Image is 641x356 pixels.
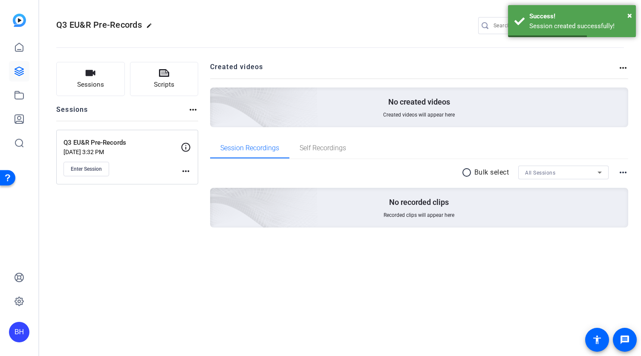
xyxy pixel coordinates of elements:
p: [DATE] 3:32 PM [64,149,181,155]
span: Scripts [154,80,174,90]
mat-icon: edit [146,23,156,33]
mat-icon: more_horiz [181,166,191,176]
span: Sessions [77,80,104,90]
span: Recorded clips will appear here [384,212,454,219]
div: Success! [529,12,629,21]
h2: Created videos [210,62,618,79]
button: Enter Session [64,162,109,176]
p: No created videos [388,97,450,107]
input: Search [494,20,570,31]
mat-icon: more_horiz [618,63,628,73]
mat-icon: message [620,335,630,345]
span: × [627,10,632,20]
mat-icon: radio_button_unchecked [462,167,474,178]
span: All Sessions [525,170,555,176]
p: Q3 EU&R Pre-Records [64,138,181,148]
mat-icon: more_horiz [618,167,628,178]
img: Creted videos background [115,3,318,188]
div: Session created successfully! [529,21,629,31]
span: Enter Session [71,166,102,172]
button: Scripts [130,62,199,96]
span: Self Recordings [300,145,346,152]
button: Sessions [56,62,125,96]
h2: Sessions [56,105,88,121]
button: Close [627,9,632,22]
mat-icon: accessibility [592,335,602,345]
img: blue-gradient.svg [13,14,26,27]
span: Created videos will appear here [383,111,455,118]
div: BH [9,322,29,342]
img: embarkstudio-empty-session.png [115,103,318,289]
span: Q3 EU&R Pre-Records [56,20,142,30]
p: Bulk select [474,167,509,178]
span: Session Recordings [220,145,279,152]
mat-icon: more_horiz [188,105,198,115]
p: No recorded clips [389,197,449,207]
